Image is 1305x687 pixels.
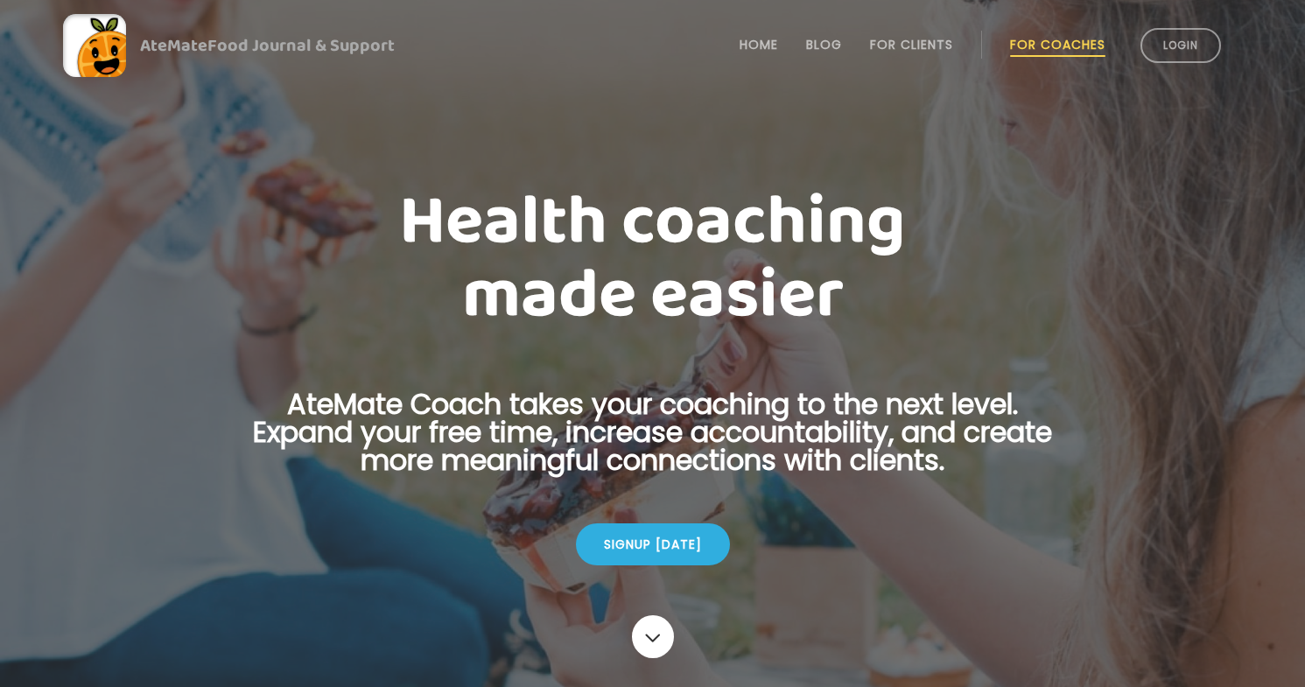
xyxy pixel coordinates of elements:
div: Signup [DATE] [576,523,730,565]
a: Blog [806,38,842,52]
a: Login [1140,28,1221,63]
a: For Clients [870,38,953,52]
a: For Coaches [1010,38,1105,52]
a: Home [740,38,778,52]
a: AteMateFood Journal & Support [63,14,1242,77]
p: AteMate Coach takes your coaching to the next level. Expand your free time, increase accountabili... [226,390,1080,495]
h1: Health coaching made easier [226,186,1080,333]
div: AteMate [126,32,395,60]
span: Food Journal & Support [207,32,395,60]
